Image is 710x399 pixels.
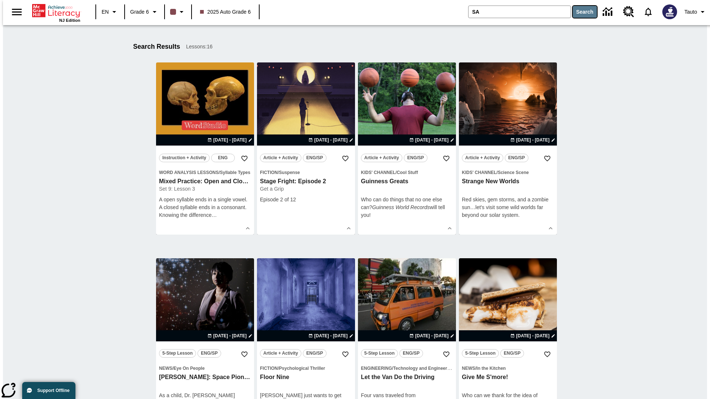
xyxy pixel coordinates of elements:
[242,223,253,234] button: Show Details
[209,212,212,218] span: e
[212,212,217,218] span: …
[573,6,597,18] button: Search
[220,170,250,175] span: Syllable Types
[658,2,682,21] button: Select a new avatar
[22,382,75,399] button: Support Offline
[260,178,352,185] h3: Stage Fright: Episode 2
[361,154,402,162] button: Article + Activity
[361,196,453,219] p: Who can do things that no one else can? will tell you!
[462,170,497,175] span: Kids' Channel
[465,349,496,357] span: 5-Step Lesson
[361,178,453,185] h3: Guinness Greats
[440,152,453,165] button: Add to Favorites
[462,349,499,358] button: 5-Step Lesson
[130,8,149,16] span: Grade 6
[339,348,352,361] button: Add to Favorites
[200,8,251,16] span: 2025 Auto Grade 6
[260,168,352,176] span: Topic: Fiction/Suspense
[102,8,109,16] span: EN
[306,349,323,357] span: ENG/SP
[159,349,196,358] button: 5-Step Lesson
[598,2,619,22] a: Data Center
[404,154,427,162] button: ENG/SP
[260,366,278,371] span: Fiction
[504,349,520,357] span: ENG/SP
[361,349,398,358] button: 5-Step Lesson
[440,348,453,361] button: Add to Favorites
[509,332,557,339] button: Oct 15 - Oct 15 Choose Dates
[364,349,395,357] span: 5-Step Lesson
[278,366,279,371] span: /
[279,170,300,175] span: Suspense
[197,349,221,358] button: ENG/SP
[684,8,697,16] span: Tauto
[505,154,528,162] button: ENG/SP
[260,364,352,372] span: Topic: Fiction/Psychological Thriller
[639,2,658,21] a: Notifications
[361,366,392,371] span: Engineering
[307,332,355,339] button: Oct 13 - Oct 13 Choose Dates
[201,349,217,357] span: ENG/SP
[159,196,251,219] div: A open syllable ends in a single vowel. A closed syllable ends in a consonant. Knowing the differenc
[361,168,453,176] span: Topic: Kids' Channel/Cool Stuff
[162,349,193,357] span: 5-Step Lesson
[403,349,419,357] span: ENG/SP
[98,5,122,18] button: Language: EN, Select a language
[361,374,453,381] h3: Let the Van Do the Driving
[541,152,554,165] button: Add to Favorites
[408,332,456,339] button: Oct 13 - Oct 13 Choose Dates
[260,196,352,204] div: Episode 2 of 12
[59,18,80,23] span: NJ Edition
[415,137,449,143] span: [DATE] - [DATE]
[444,223,455,234] button: Show Details
[159,366,172,371] span: News
[415,332,449,339] span: [DATE] - [DATE]
[213,137,247,143] span: [DATE] - [DATE]
[462,366,475,371] span: News
[306,154,323,162] span: ENG/SP
[462,364,554,372] span: Topic: News/In the Kitchen
[32,3,80,23] div: Home
[392,366,393,371] span: /
[263,349,298,357] span: Article + Activity
[206,332,254,339] button: Oct 09 - Oct 09 Choose Dates
[619,2,639,22] a: Resource Center, Will open in new tab
[462,374,554,381] h3: Give Me S'more!
[206,137,254,143] button: Oct 09 - Oct 09 Choose Dates
[361,170,396,175] span: Kids' Channel
[32,3,80,18] a: Home
[408,137,456,143] button: Oct 10 - Oct 10 Choose Dates
[260,154,301,162] button: Article + Activity
[497,170,498,175] span: /
[465,154,500,162] span: Article + Activity
[361,364,453,372] span: Topic: Engineering/Technology and Engineering
[167,5,189,18] button: Class color is dark brown. Change class color
[260,374,352,381] h3: Floor Nine
[462,196,554,219] div: Red skies, gem storms, and a zombie sun…let's visit some wild worlds far beyond our solar system.
[127,5,162,18] button: Grade: Grade 6, Select a grade
[238,152,251,165] button: Add to Favorites
[500,349,524,358] button: ENG/SP
[211,154,235,162] button: ENG
[263,154,298,162] span: Article + Activity
[186,43,213,51] span: Lessons : 16
[260,349,301,358] button: Article + Activity
[6,1,28,23] button: Open side menu
[156,62,254,235] div: lesson details
[218,154,228,162] span: ENG
[509,137,557,143] button: Aug 24 - Aug 24 Choose Dates
[469,6,571,18] input: search field
[358,62,456,235] div: lesson details
[541,348,554,361] button: Add to Favorites
[508,154,525,162] span: ENG/SP
[314,137,348,143] span: [DATE] - [DATE]
[475,366,476,371] span: /
[397,170,418,175] span: Cool Stuff
[278,170,279,175] span: /
[662,4,677,19] img: Avatar
[303,349,327,358] button: ENG/SP
[173,366,204,371] span: Eye On People
[516,137,550,143] span: [DATE] - [DATE]
[339,152,352,165] button: Add to Favorites
[407,154,424,162] span: ENG/SP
